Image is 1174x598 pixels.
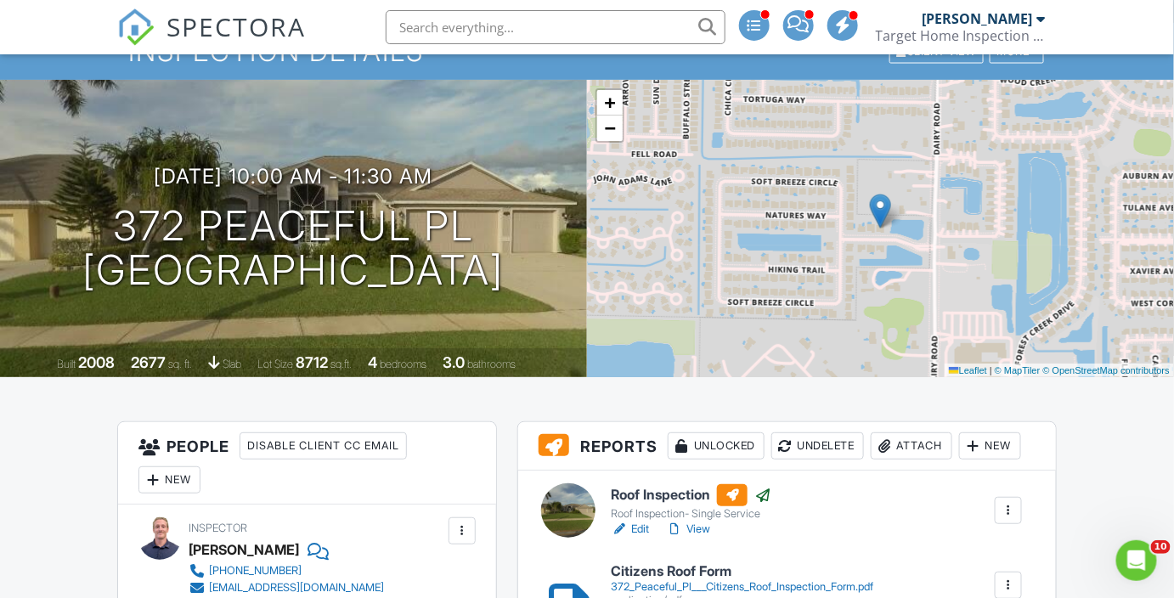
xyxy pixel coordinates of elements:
[870,194,891,228] img: Marker
[668,432,765,460] div: Unlocked
[468,358,516,370] span: bathrooms
[331,358,353,370] span: sq.ft.
[990,40,1045,63] div: More
[155,165,433,188] h3: [DATE] 10:00 am - 11:30 am
[611,484,771,506] h6: Roof Inspection
[58,358,76,370] span: Built
[597,116,623,141] a: Zoom out
[871,432,952,460] div: Attach
[666,521,710,538] a: View
[771,432,864,460] div: Undelete
[443,353,466,371] div: 3.0
[209,564,302,578] div: [PHONE_NUMBER]
[296,353,329,371] div: 8712
[1151,540,1171,554] span: 10
[611,580,873,594] div: 372_Peaceful_Pl___Citizens_Roof_Inspection_Form.pdf
[118,422,496,505] h3: People
[1116,540,1157,581] iframe: Intercom live chat
[79,353,116,371] div: 2008
[611,564,873,579] h6: Citizens Roof Form
[223,358,242,370] span: slab
[949,365,987,375] a: Leaflet
[923,10,1033,27] div: [PERSON_NAME]
[128,37,1046,66] h1: Inspection Details
[518,422,1056,471] h3: Reports
[83,204,505,294] h1: 372 Peaceful Pl [GEOGRAPHIC_DATA]
[189,562,384,579] a: [PHONE_NUMBER]
[240,432,407,460] div: Disable Client CC Email
[209,581,384,595] div: [EMAIL_ADDRESS][DOMAIN_NAME]
[605,117,616,138] span: −
[189,522,247,534] span: Inspector
[258,358,294,370] span: Lot Size
[597,90,623,116] a: Zoom in
[995,365,1041,375] a: © MapTiler
[876,27,1046,44] div: Target Home Inspection Co.
[605,92,616,113] span: +
[369,353,378,371] div: 4
[611,507,771,521] div: Roof Inspection- Single Service
[888,44,988,57] a: Client View
[381,358,427,370] span: bedrooms
[117,8,155,46] img: The Best Home Inspection Software - Spectora
[611,484,771,522] a: Roof Inspection Roof Inspection- Single Service
[386,10,725,44] input: Search everything...
[132,353,167,371] div: 2677
[889,40,984,63] div: Client View
[611,521,649,538] a: Edit
[990,365,992,375] span: |
[189,579,384,596] a: [EMAIL_ADDRESS][DOMAIN_NAME]
[167,8,306,44] span: SPECTORA
[1043,365,1170,375] a: © OpenStreetMap contributors
[189,537,299,562] div: [PERSON_NAME]
[138,466,200,494] div: New
[169,358,193,370] span: sq. ft.
[959,432,1021,460] div: New
[117,23,306,59] a: SPECTORA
